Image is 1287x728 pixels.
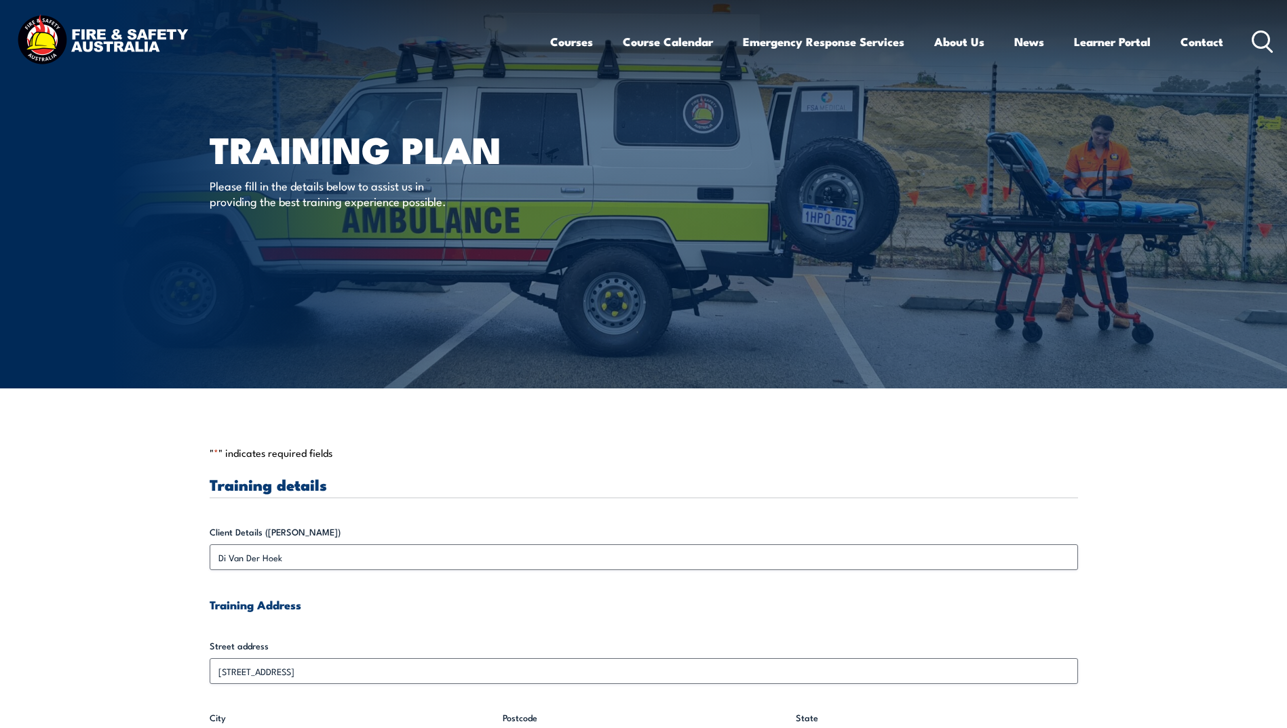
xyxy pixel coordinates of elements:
[210,446,1078,460] p: " " indicates required fields
[210,133,545,165] h1: Training plan
[623,24,713,60] a: Course Calendar
[743,24,904,60] a: Emergency Response Services
[210,711,492,725] label: City
[210,477,1078,492] h3: Training details
[210,639,1078,653] label: Street address
[1014,24,1044,60] a: News
[210,597,1078,612] h4: Training Address
[210,178,457,209] p: Please fill in the details below to assist us in providing the best training experience possible.
[1074,24,1151,60] a: Learner Portal
[1180,24,1223,60] a: Contact
[796,711,1078,725] label: State
[210,525,1078,539] label: Client Details ([PERSON_NAME])
[503,711,785,725] label: Postcode
[934,24,984,60] a: About Us
[550,24,593,60] a: Courses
